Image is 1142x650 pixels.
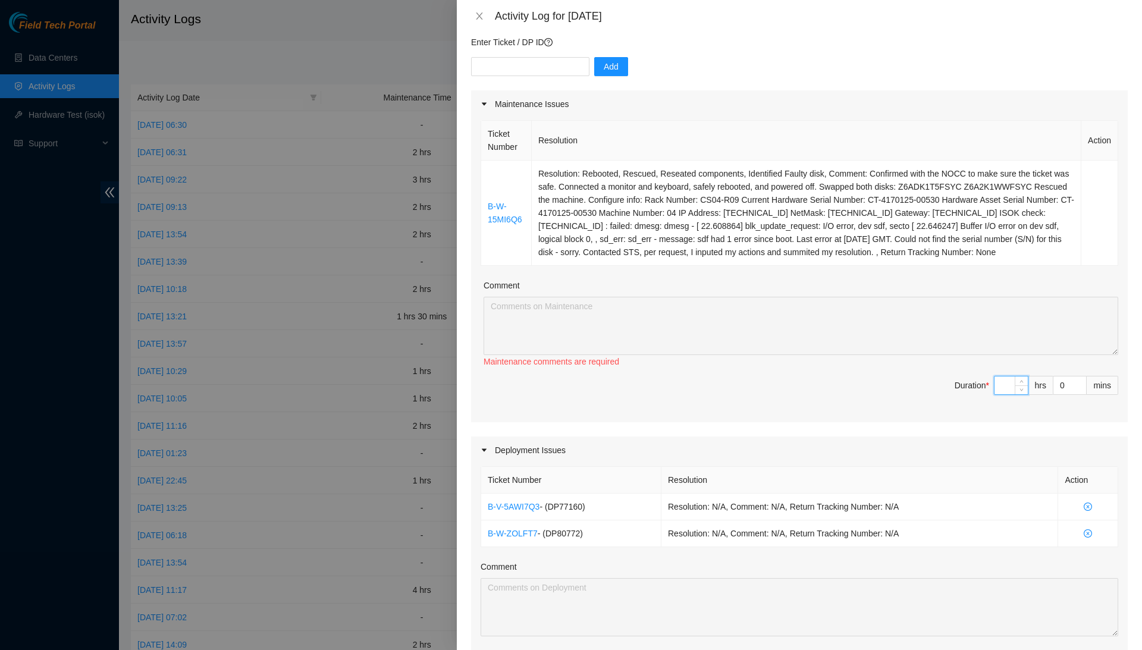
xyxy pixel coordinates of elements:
span: close-circle [1065,503,1111,511]
th: Action [1081,121,1118,161]
span: question-circle [544,38,553,46]
label: Comment [484,279,520,292]
th: Action [1058,467,1118,494]
button: Close [471,11,488,22]
td: Resolution: N/A, Comment: N/A, Return Tracking Number: N/A [661,520,1058,547]
th: Ticket Number [481,467,661,494]
div: hrs [1028,376,1053,395]
textarea: Comment [484,297,1118,355]
td: Resolution: N/A, Comment: N/A, Return Tracking Number: N/A [661,494,1058,520]
a: B-W-15MI6Q6 [488,202,522,224]
span: Add [604,60,619,73]
div: Deployment Issues [471,437,1128,464]
div: Maintenance comments are required [484,355,1118,368]
th: Resolution [532,121,1081,161]
span: close-circle [1065,529,1111,538]
span: close [475,11,484,21]
span: - ( DP80772 ) [538,529,583,538]
th: Resolution [661,467,1058,494]
a: B-V-5AWI7Q3 [488,502,539,511]
span: caret-right [481,447,488,454]
p: Enter Ticket / DP ID [471,36,1128,49]
span: Increase Value [1015,376,1028,385]
span: - ( DP77160 ) [539,502,585,511]
div: Maintenance Issues [471,90,1128,118]
div: mins [1087,376,1118,395]
span: up [1018,378,1025,385]
button: Add [594,57,628,76]
span: Decrease Value [1015,385,1028,394]
textarea: Comment [481,578,1118,636]
span: down [1018,387,1025,394]
label: Comment [481,560,517,573]
div: Duration [955,379,989,392]
span: caret-right [481,101,488,108]
div: Activity Log for [DATE] [495,10,1128,23]
td: Resolution: Rebooted, Rescued, Reseated components, Identified Faulty disk, Comment: Confirmed wi... [532,161,1081,266]
a: B-W-ZOLFT7 [488,529,538,538]
th: Ticket Number [481,121,532,161]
